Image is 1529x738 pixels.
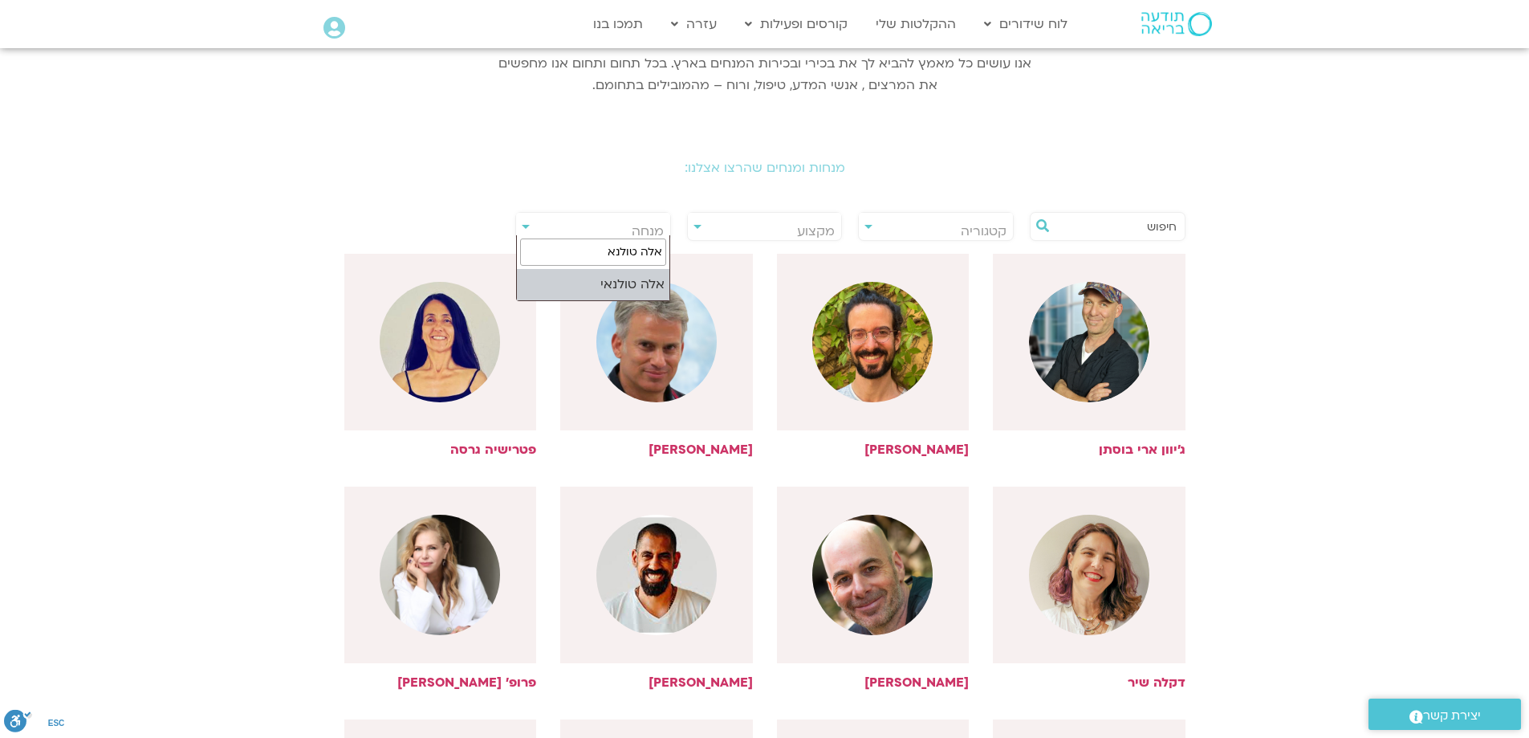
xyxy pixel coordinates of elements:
h6: דקלה שיר [993,675,1185,690]
p: אנו עושים כל מאמץ להביא לך את בכירי ובכירות המנחים בארץ. בכל תחום ותחום אנו מחפשים את המרצים , אנ... [496,53,1034,96]
h6: פרופ' [PERSON_NAME] [344,675,537,690]
a: תמכו בנו [585,9,651,39]
img: %D7%93%D7%A8%D7%95%D7%A8-%D7%A8%D7%93%D7%94.jpeg [596,515,717,635]
a: פרופ' [PERSON_NAME] [344,487,537,690]
a: קורסים ופעילות [737,9,856,39]
a: עזרה [663,9,725,39]
a: [PERSON_NAME] [777,254,970,457]
a: [PERSON_NAME] [560,487,753,690]
img: %D7%A2%D7%A0%D7%91%D7%A8-%D7%91%D7%A8-%D7%A7%D7%9E%D7%94.png [596,282,717,402]
a: יצירת קשר [1368,699,1521,730]
h6: [PERSON_NAME] [560,442,753,457]
img: תודעה בריאה [1141,12,1212,36]
a: לוח שידורים [976,9,1076,39]
span: קטגוריה [961,222,1006,240]
a: ג'יוון ארי בוסתן [993,254,1185,457]
span: מקצוע [797,222,835,240]
img: %D7%A9%D7%92%D7%91-%D7%94%D7%95%D7%A8%D7%95%D7%91%D7%99%D7%A5.jpg [812,282,933,402]
h6: [PERSON_NAME] [777,442,970,457]
h6: ג'יוון ארי בוסתן [993,442,1185,457]
li: אלה טולנאי [517,269,669,300]
a: [PERSON_NAME] [560,254,753,457]
img: %D7%93%D7%A7%D7%9C%D7%94-%D7%A9%D7%99%D7%A8-%D7%A2%D7%9E%D7%95%D7%93-%D7%9E%D7%A8%D7%A6%D7%94.jpeg [1029,515,1149,635]
h2: מנחות ומנחים שהרצו אצלנו: [315,161,1214,175]
h6: [PERSON_NAME] [560,675,753,690]
span: מנחה [632,222,664,240]
img: WhatsApp-Image-2025-07-12-at-16.43.23.jpeg [380,282,500,402]
a: [PERSON_NAME] [777,487,970,690]
img: %D7%A4%D7%A8%D7%95%D7%A4-%D7%AA%D7%9E%D7%A8-%D7%A1%D7%A4%D7%A8%D7%90.jpeg [380,515,500,635]
a: דקלה שיר [993,487,1185,690]
a: ההקלטות שלי [868,9,964,39]
a: פטרישיה גרסה [344,254,537,457]
img: %D7%96%D7%99%D7%95%D7%90%D7%9F-.png [1029,282,1149,402]
span: יצירת קשר [1423,705,1481,727]
input: חיפוש [1055,213,1177,240]
h6: [PERSON_NAME] [777,675,970,690]
h6: פטרישיה גרסה [344,442,537,457]
img: %D7%90%D7%A8%D7%99%D7%90%D7%9C-%D7%9E%D7%99%D7%A8%D7%95%D7%96.jpg [812,515,933,635]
